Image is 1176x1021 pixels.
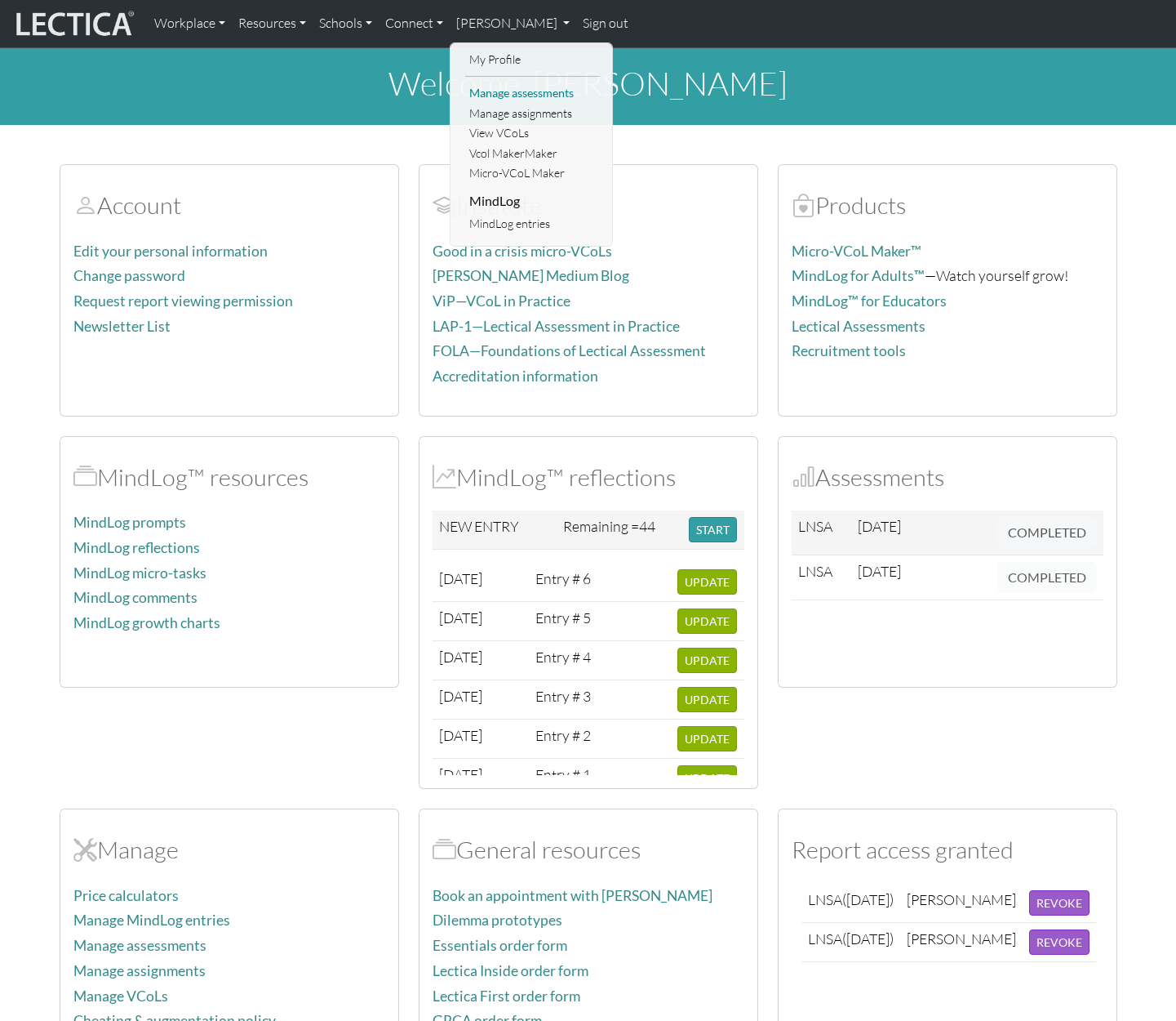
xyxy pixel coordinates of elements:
[73,267,185,284] a: Change password
[557,510,682,550] td: Remaining =
[433,243,612,260] a: Good in a crisis micro-VCoLs
[379,7,450,41] a: Connect
[677,726,737,751] button: UPDATE
[639,517,655,535] span: 44
[842,890,894,908] span: ([DATE])
[465,83,600,104] a: Manage assessments
[433,836,744,864] h2: General resources
[73,835,97,864] span: Manage
[529,680,602,720] td: Entry # 3
[73,589,197,606] a: MindLog comments
[12,8,135,39] img: lecticalive
[689,517,737,542] button: START
[439,648,482,666] span: [DATE]
[907,930,1016,948] div: [PERSON_NAME]
[439,726,482,744] span: [DATE]
[73,191,385,220] h2: Account
[73,462,97,492] span: MindLog™ resources
[73,292,293,310] a: Request report viewing permission
[792,318,925,335] a: Lectical Assessments
[465,163,600,184] a: Micro-VCoL Maker
[433,510,557,550] td: NEW ENTRY
[465,123,600,144] a: View VCoLs
[792,836,1103,864] h2: Report access granted
[73,912,230,929] a: Manage MindLog entries
[73,190,97,220] span: Account
[677,609,737,634] button: UPDATE
[792,191,1103,220] h2: Products
[907,890,1016,909] div: [PERSON_NAME]
[433,887,712,904] a: Book an appointment with [PERSON_NAME]
[433,191,744,220] h2: Institute
[433,342,706,359] a: FOLA—Foundations of Lectical Assessment
[73,614,220,631] a: MindLog growth charts
[73,514,186,531] a: MindLog prompts
[433,267,629,284] a: [PERSON_NAME] Medium Blog
[73,243,268,260] a: Edit your personal information
[465,188,600,214] li: MindLog
[433,912,562,929] a: Dilemma prototypes
[232,7,313,41] a: Resources
[529,602,602,641] td: Entry # 5
[576,7,635,41] a: Sign out
[439,687,482,705] span: [DATE]
[433,463,744,492] h2: MindLog™ reflections
[433,190,456,220] span: Account
[433,937,567,954] a: Essentials order form
[1029,930,1089,955] button: REVOKE
[529,641,602,680] td: Entry # 4
[801,922,900,961] td: LNSA
[677,765,737,791] button: UPDATE
[792,243,921,260] a: Micro-VCoL Maker™
[73,887,179,904] a: Price calculators
[792,555,852,600] td: LNSA
[1029,890,1089,916] button: REVOKE
[73,962,206,979] a: Manage assignments
[439,569,482,587] span: [DATE]
[433,962,588,979] a: Lectica Inside order form
[858,562,901,580] span: [DATE]
[450,7,576,41] a: [PERSON_NAME]
[685,614,730,628] span: UPDATE
[792,463,1103,492] h2: Assessments
[792,510,852,555] td: LNSA
[73,836,385,864] h2: Manage
[529,759,602,798] td: Entry # 1
[677,648,737,673] button: UPDATE
[465,144,600,164] a: Vcol MakerMaker
[73,937,206,954] a: Manage assessments
[433,835,456,864] span: Resources
[313,7,379,41] a: Schools
[529,720,602,759] td: Entry # 2
[792,342,906,359] a: Recruitment tools
[685,732,730,746] span: UPDATE
[73,463,385,492] h2: MindLog™ resources
[792,190,815,220] span: Products
[685,771,730,785] span: UPDATE
[73,318,171,335] a: Newsletter List
[801,884,900,923] td: LNSA
[433,368,598,385] a: Accreditation information
[858,517,901,535] span: [DATE]
[465,214,600,234] a: MindLog entries
[529,563,602,602] td: Entry # 6
[439,765,482,783] span: [DATE]
[792,267,925,284] a: MindLog for Adults™
[73,988,168,1005] a: Manage VCoLs
[792,462,815,492] span: Assessments
[439,609,482,626] span: [DATE]
[73,564,206,582] a: MindLog micro-tasks
[685,693,730,707] span: UPDATE
[433,988,580,1005] a: Lectica First order form
[792,264,1103,288] p: —Watch yourself grow!
[792,292,947,310] a: MindLog™ for Educators
[685,653,730,667] span: UPDATE
[148,7,232,41] a: Workplace
[433,462,456,492] span: MindLog
[677,687,737,712] button: UPDATE
[433,292,570,310] a: ViP—VCoL in Practice
[465,50,600,70] a: My Profile
[465,50,600,234] ul: [PERSON_NAME]
[685,575,730,589] span: UPDATE
[433,318,680,335] a: LAP-1—Lectical Assessment in Practice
